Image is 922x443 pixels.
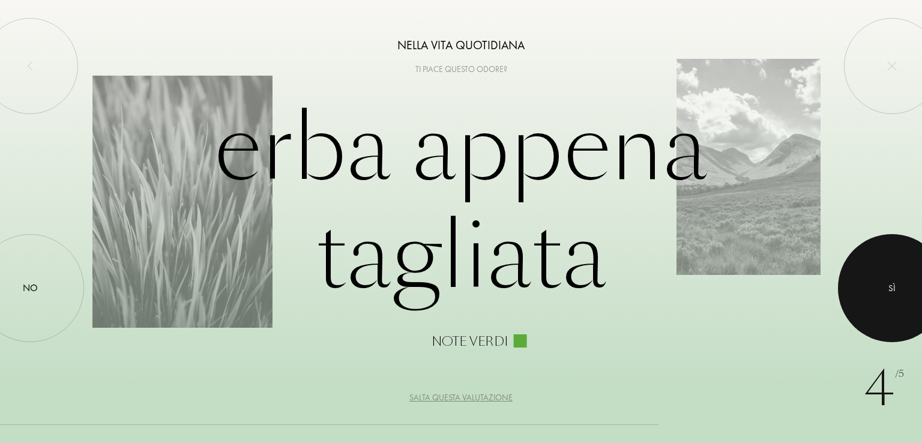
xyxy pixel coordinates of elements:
[23,281,38,295] div: No
[432,334,508,349] div: Note verdi
[888,281,896,295] div: Sì
[895,367,904,381] span: /5
[887,61,897,71] img: quit_onboard.svg
[92,94,830,349] div: Erba appena tagliata
[864,353,904,425] div: 4
[25,61,35,71] img: left_onboard.svg
[409,391,513,404] div: Salta questa valutazione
